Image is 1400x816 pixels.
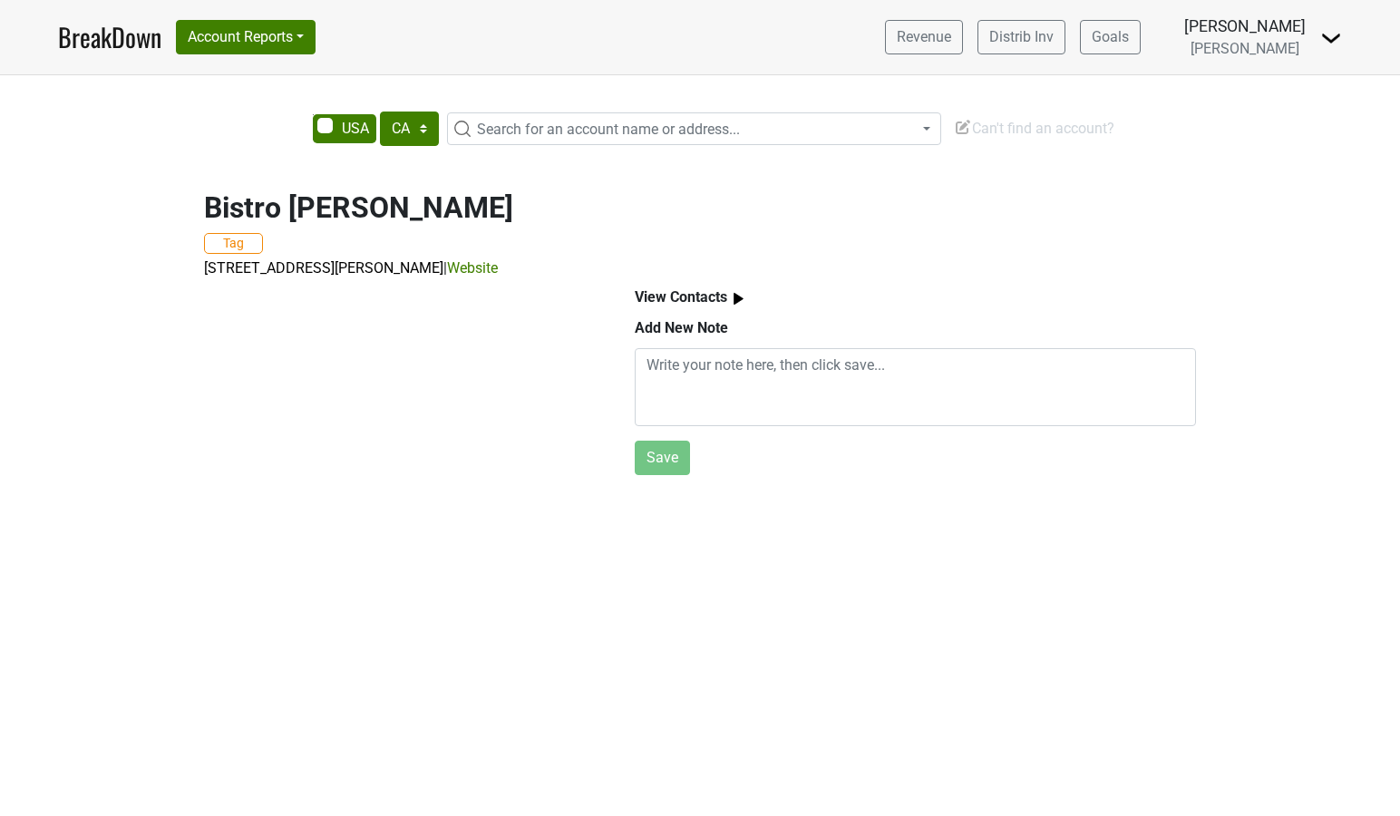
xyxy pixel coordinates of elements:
[954,120,1114,137] span: Can't find an account?
[1320,27,1342,49] img: Dropdown Menu
[635,288,727,306] b: View Contacts
[977,20,1065,54] a: Distrib Inv
[954,118,972,136] img: Edit
[477,121,740,138] span: Search for an account name or address...
[727,287,750,310] img: arrow_right.svg
[635,441,690,475] button: Save
[1080,20,1141,54] a: Goals
[447,259,498,277] a: Website
[635,319,728,336] b: Add New Note
[1191,40,1299,57] span: [PERSON_NAME]
[204,257,1196,279] p: |
[204,259,443,277] a: [STREET_ADDRESS][PERSON_NAME]
[1184,15,1306,38] div: [PERSON_NAME]
[176,20,316,54] button: Account Reports
[885,20,963,54] a: Revenue
[204,190,1196,225] h2: Bistro [PERSON_NAME]
[204,233,263,254] button: Tag
[58,18,161,56] a: BreakDown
